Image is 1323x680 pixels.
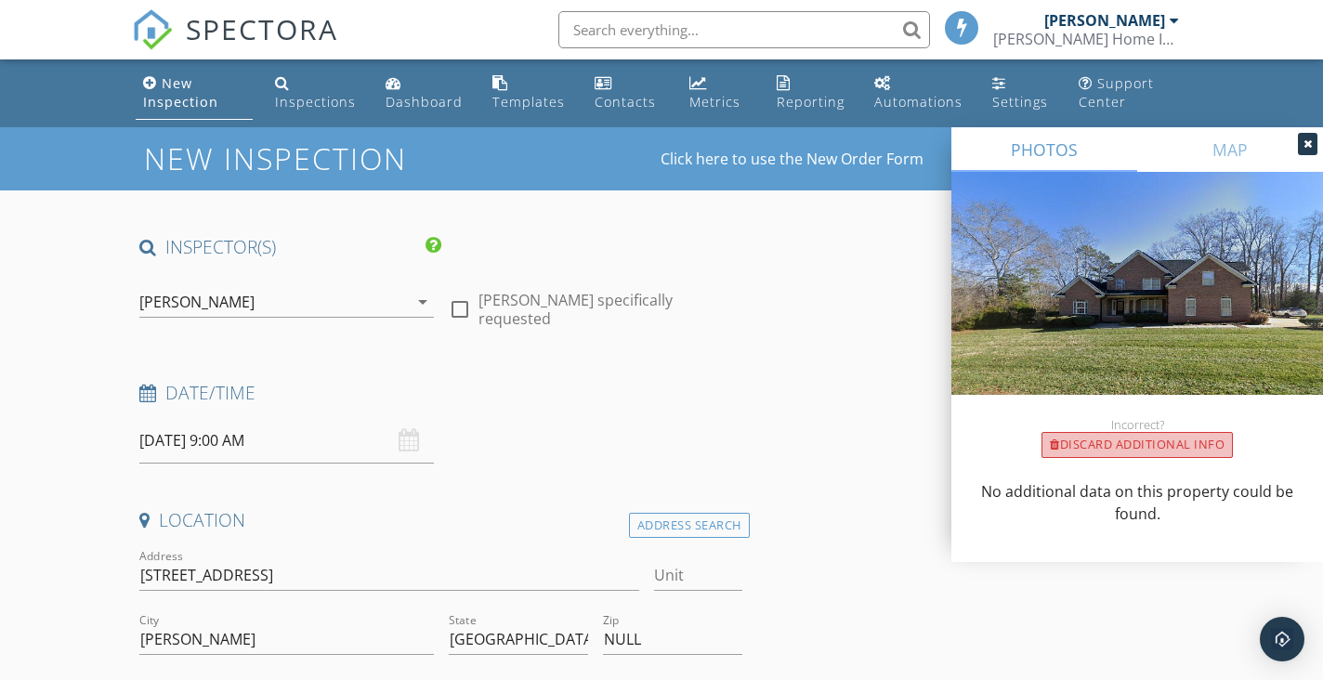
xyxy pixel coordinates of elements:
div: Address Search [629,513,750,538]
a: New Inspection [136,67,253,120]
div: Open Intercom Messenger [1260,617,1304,661]
input: Search everything... [558,11,930,48]
h1: New Inspection [144,142,556,175]
div: Contacts [595,93,656,111]
div: Incorrect? [951,417,1323,432]
p: No additional data on this property could be found. [974,480,1301,525]
span: SPECTORA [186,9,338,48]
a: Click here to use the New Order Form [661,151,923,166]
div: Automations [874,93,963,111]
label: [PERSON_NAME] specifically requested [478,291,742,328]
a: Settings [985,67,1057,120]
a: MAP [1137,127,1323,172]
div: Support Center [1079,74,1154,111]
a: Reporting [769,67,852,120]
i: arrow_drop_down [412,291,434,313]
div: Metrics [689,93,740,111]
div: New Inspection [143,74,218,111]
img: streetview [951,172,1323,439]
a: Contacts [587,67,667,120]
a: Metrics [682,67,753,120]
img: The Best Home Inspection Software - Spectora [132,9,173,50]
div: Dashboard [386,93,463,111]
div: Inspections [275,93,356,111]
div: Leatherwood Home Inspections PLLC [993,30,1179,48]
div: Reporting [777,93,845,111]
a: Dashboard [378,67,470,120]
div: [PERSON_NAME] [1044,11,1165,30]
h4: Location [139,508,742,532]
h4: INSPECTOR(S) [139,235,440,259]
input: Select date [139,418,433,464]
a: Support Center [1071,67,1186,120]
div: [PERSON_NAME] [139,294,255,310]
a: PHOTOS [951,127,1137,172]
a: SPECTORA [132,25,338,64]
a: Templates [485,67,572,120]
a: Automations (Basic) [867,67,970,120]
a: Inspections [268,67,363,120]
div: Templates [492,93,565,111]
div: Discard Additional info [1041,432,1233,458]
h4: Date/Time [139,381,742,405]
div: Settings [992,93,1048,111]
